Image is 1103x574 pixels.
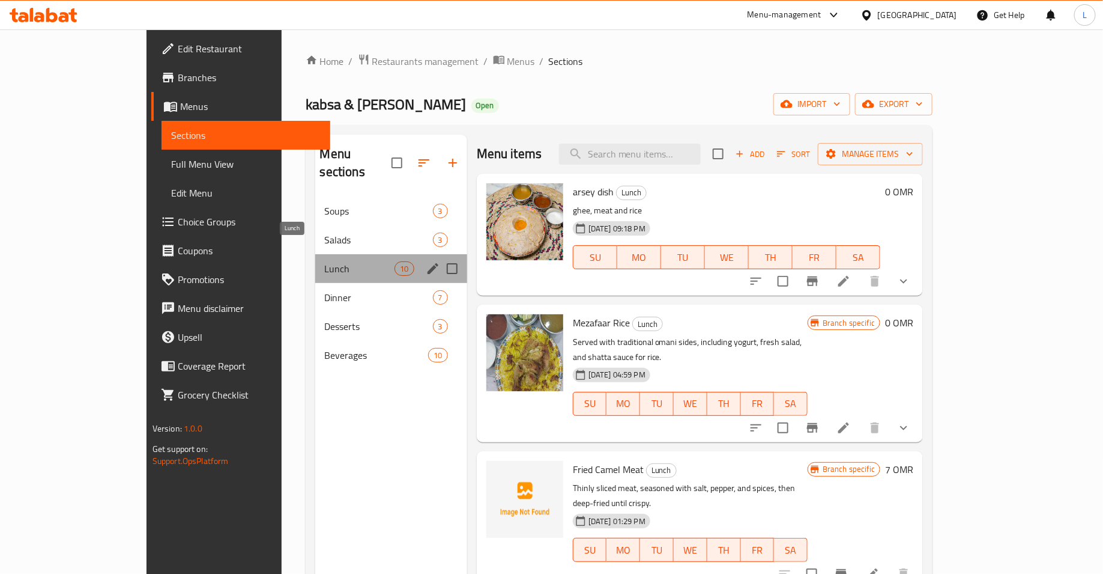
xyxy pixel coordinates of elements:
span: WE [678,542,703,559]
a: Edit menu item [836,421,851,435]
h6: 7 OMR [885,461,913,478]
span: Fried Camel Meat [573,460,644,478]
span: MO [622,249,656,266]
button: Branch-specific-item [798,414,827,442]
div: Salads3 [315,225,467,254]
span: arsey dish [573,183,614,201]
span: [DATE] 04:59 PM [584,369,650,380]
span: Upsell [178,330,321,344]
span: Menus [507,54,535,69]
p: ghee, meat and rice [573,203,880,218]
button: delete [860,414,889,442]
button: Sort [774,145,813,163]
span: Coverage Report [178,359,321,373]
span: MO [611,542,635,559]
button: Add [731,145,769,163]
span: SA [779,395,803,412]
span: kabsa & [PERSON_NAME] [306,91,467,118]
button: SA [774,538,808,562]
span: 3 [434,234,447,246]
button: import [773,93,850,115]
span: Branches [178,70,321,85]
button: SU [573,245,617,269]
a: Edit Restaurant [151,34,331,63]
a: Edit Menu [162,179,331,207]
span: 10 [429,350,447,361]
a: Full Menu View [162,150,331,179]
button: SA [774,392,808,416]
div: Lunch10edit [315,254,467,283]
span: Sections [549,54,583,69]
div: items [394,261,414,276]
span: Choice Groups [178,215,321,229]
span: Add item [731,145,769,163]
button: Manage items [818,143,923,165]
span: WE [710,249,744,266]
a: Coverage Report [151,352,331,380]
button: FR [793,245,836,269]
h2: Menu sections [320,145,391,181]
span: export [865,97,923,112]
span: Salads [325,233,433,247]
nav: Menu sections [315,192,467,374]
span: FR [746,395,770,412]
a: Edit menu item [836,274,851,289]
span: Dinner [325,290,433,305]
span: Mezafaar Rice [573,314,630,332]
span: import [783,97,841,112]
nav: breadcrumb [306,53,933,69]
span: Version: [153,421,182,436]
button: TU [640,538,674,562]
span: 3 [434,321,447,332]
button: TU [661,245,705,269]
span: Promotions [178,272,321,287]
span: Select to update [770,269,796,294]
h2: Menu items [477,145,542,163]
h6: 0 OMR [885,183,913,200]
span: Edit Restaurant [178,41,321,56]
span: Get support on: [153,441,208,457]
div: Lunch [632,317,663,331]
button: export [855,93,932,115]
span: Branch specific [818,317,880,329]
div: Lunch [646,463,677,478]
svg: Show Choices [896,274,911,289]
a: Upsell [151,323,331,352]
h6: 0 OMR [885,314,913,331]
span: Sections [171,128,321,142]
span: TH [754,249,788,266]
span: L [1083,8,1087,22]
button: edit [424,260,442,278]
div: items [428,348,447,362]
div: Desserts [325,319,433,334]
p: Thinly sliced meat, seasoned with salt, pepper, and spices, then deep-fried until crispy. [573,481,808,511]
span: TU [645,395,669,412]
button: sort-choices [742,267,770,296]
span: SU [578,542,602,559]
a: Sections [162,121,331,150]
button: delete [860,267,889,296]
span: Menus [180,99,321,114]
button: WE [705,245,749,269]
a: Menu disclaimer [151,294,331,323]
button: MO [606,538,640,562]
span: TU [666,249,700,266]
button: Branch-specific-item [798,267,827,296]
a: Coupons [151,236,331,265]
span: Manage items [827,147,913,162]
span: Sort [777,147,810,161]
a: Promotions [151,265,331,294]
button: SU [573,392,607,416]
span: MO [611,395,635,412]
div: Soups3 [315,197,467,225]
span: TH [712,542,736,559]
span: SA [841,249,875,266]
div: Beverages [325,348,429,362]
span: Select to update [770,415,796,441]
span: SU [578,395,602,412]
span: 10 [395,263,413,275]
span: 3 [434,206,447,217]
button: WE [674,392,707,416]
